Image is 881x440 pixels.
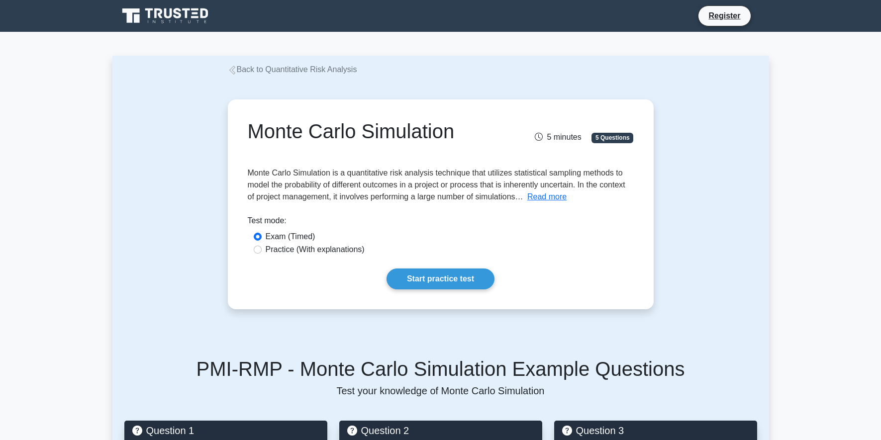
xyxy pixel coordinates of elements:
p: Test your knowledge of Monte Carlo Simulation [124,385,757,397]
label: Exam (Timed) [266,231,315,243]
span: Monte Carlo Simulation is a quantitative risk analysis technique that utilizes statistical sampli... [248,169,625,201]
h5: Question 3 [562,425,749,437]
h1: Monte Carlo Simulation [248,119,501,143]
div: Test mode: [248,215,634,231]
h5: Question 2 [347,425,534,437]
a: Start practice test [387,268,494,289]
h5: Question 1 [132,425,319,437]
h5: PMI-RMP - Monte Carlo Simulation Example Questions [124,357,757,381]
button: Read more [527,191,567,203]
label: Practice (With explanations) [266,244,365,256]
span: 5 minutes [535,133,581,141]
a: Back to Quantitative Risk Analysis [228,65,357,74]
a: Register [702,9,746,22]
span: 5 Questions [591,133,633,143]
